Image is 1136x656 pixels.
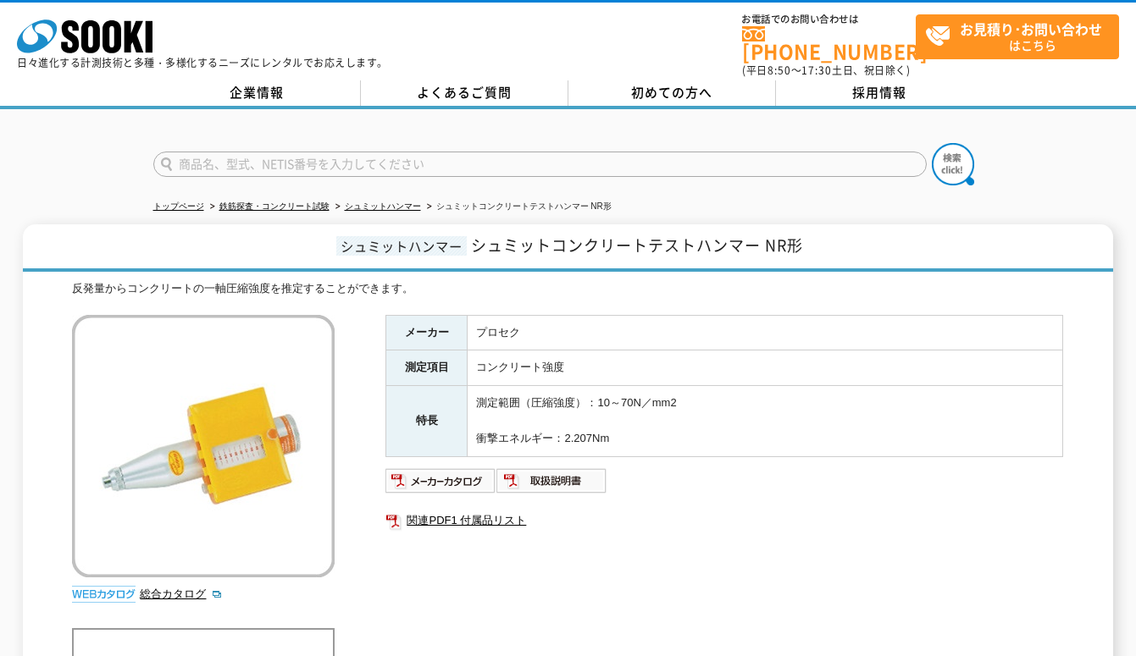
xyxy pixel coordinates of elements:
a: [PHONE_NUMBER] [742,26,916,61]
input: 商品名、型式、NETIS番号を入力してください [153,152,927,177]
img: シュミットコンクリートテストハンマー NR形 [72,315,335,577]
span: お電話でのお問い合わせは [742,14,916,25]
a: 総合カタログ [140,587,223,600]
td: コンクリート強度 [468,350,1063,386]
th: メーカー [386,315,468,350]
li: シュミットコンクリートテストハンマー NR形 [424,198,612,216]
td: 測定範囲（圧縮強度）：10～70N／mm2 衝撃エネルギー：2.207Nm [468,386,1063,456]
img: btn_search.png [932,143,974,185]
th: 測定項目 [386,350,468,386]
span: 8:50 [767,63,791,78]
a: トップページ [153,201,204,211]
img: webカタログ [72,586,136,603]
a: 企業情報 [153,80,361,106]
strong: お見積り･お問い合わせ [960,19,1102,39]
span: (平日 ～ 土日、祝日除く) [742,63,910,78]
span: シュミットコンクリートテストハンマー NR形 [471,234,803,256]
div: 反発量からコンクリートの一軸圧縮強度を推定することができます。 [72,280,1063,298]
a: 鉄筋探査・コンクリート試験 [219,201,330,211]
a: 関連PDF1 付属品リスト [385,510,1063,532]
a: お見積り･お問い合わせはこちら [916,14,1119,59]
a: メーカーカタログ [385,478,496,491]
img: メーカーカタログ [385,467,496,494]
p: 日々進化する計測技術と多種・多様化するニーズにレンタルでお応えします。 [17,58,388,68]
span: シュミットハンマー [336,236,467,256]
img: 取扱説明書 [496,467,607,494]
th: 特長 [386,386,468,456]
a: よくあるご質問 [361,80,568,106]
a: 取扱説明書 [496,478,607,491]
a: シュミットハンマー [345,201,421,211]
span: 17:30 [801,63,832,78]
span: 初めての方へ [631,83,712,102]
span: はこちら [925,15,1118,58]
a: 初めての方へ [568,80,776,106]
td: プロセク [468,315,1063,350]
a: 採用情報 [776,80,984,106]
